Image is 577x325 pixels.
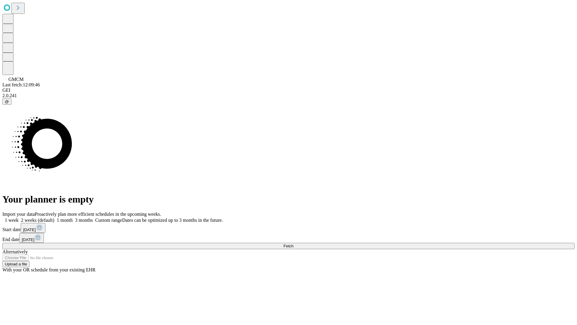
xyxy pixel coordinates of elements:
[2,82,40,87] span: Last fetch: 12:09:46
[2,98,11,105] button: @
[23,227,36,232] span: [DATE]
[2,233,575,243] div: End date
[2,261,29,267] button: Upload a file
[2,88,575,93] div: GEI
[35,212,161,217] span: Proactively plan more efficient schedules in the upcoming weeks.
[8,77,24,82] span: GMCM
[75,218,93,223] span: 3 months
[2,194,575,205] h1: Your planner is empty
[122,218,223,223] span: Dates can be optimized up to 3 months in the future.
[283,244,293,248] span: Fetch
[22,237,34,242] span: [DATE]
[95,218,122,223] span: Custom range
[2,243,575,249] button: Fetch
[21,218,54,223] span: 2 weeks (default)
[2,212,35,217] span: Import your data
[21,223,45,233] button: [DATE]
[5,99,9,104] span: @
[2,93,575,98] div: 2.0.241
[2,223,575,233] div: Start date
[2,249,28,254] span: Alternatively
[5,218,19,223] span: 1 week
[2,267,96,272] span: With your OR schedule from your existing EHR
[19,233,44,243] button: [DATE]
[57,218,73,223] span: 1 month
